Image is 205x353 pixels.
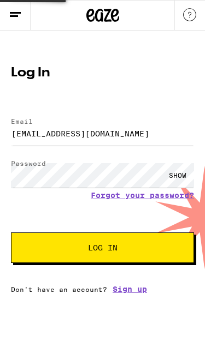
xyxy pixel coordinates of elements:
[11,285,194,294] div: Don't have an account?
[11,118,33,125] label: Email
[113,285,147,294] a: Sign up
[11,67,194,80] h1: Log In
[11,232,194,263] button: Log In
[91,191,194,200] a: Forgot your password?
[11,121,194,146] input: Email
[88,244,118,252] span: Log In
[11,160,46,167] label: Password
[161,163,194,188] div: SHOW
